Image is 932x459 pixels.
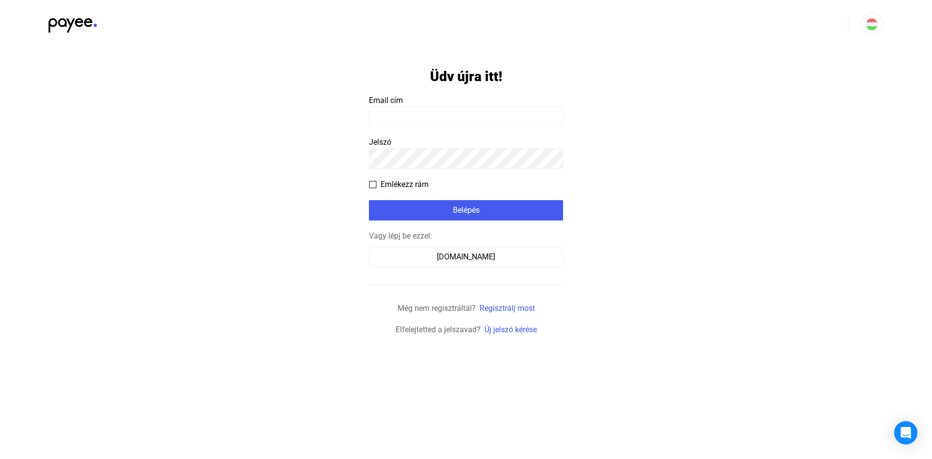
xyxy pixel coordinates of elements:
button: HU [860,13,883,36]
a: Új jelszó kérése [484,325,537,334]
span: Még nem regisztráltál? [398,304,476,313]
div: [DOMAIN_NAME] [372,251,560,263]
div: Vagy lépj be ezzel: [369,230,563,242]
span: Jelszó [369,137,391,147]
div: Open Intercom Messenger [894,421,917,444]
div: Belépés [372,204,560,216]
a: Regisztrálj most [480,304,535,313]
h1: Üdv újra itt! [430,68,502,85]
span: Email cím [369,96,403,105]
img: black-payee-blue-dot.svg [49,13,97,33]
span: Emlékezz rám [381,179,429,190]
img: HU [866,18,878,30]
span: Elfelejtetted a jelszavad? [396,325,481,334]
button: [DOMAIN_NAME] [369,247,563,267]
a: [DOMAIN_NAME] [369,252,563,261]
button: Belépés [369,200,563,221]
